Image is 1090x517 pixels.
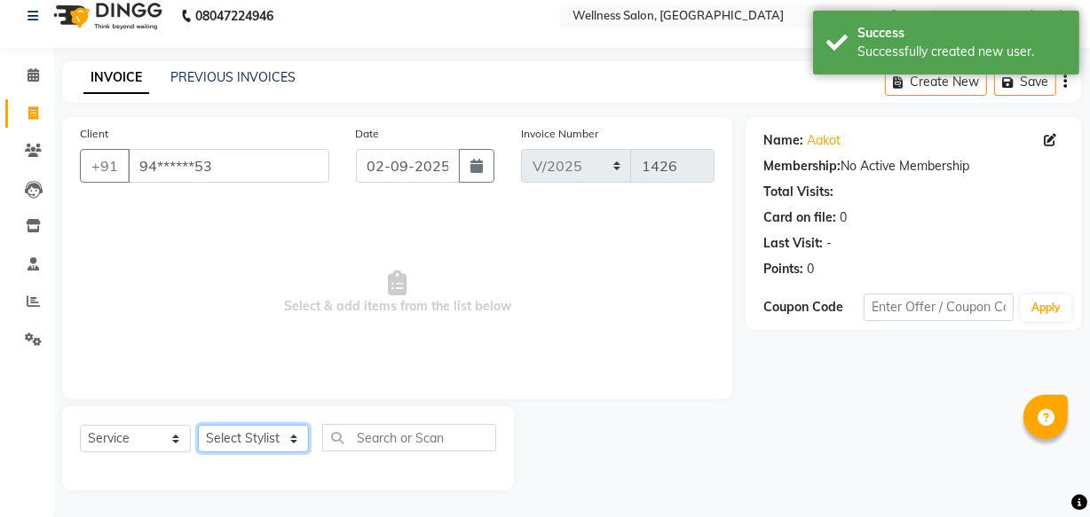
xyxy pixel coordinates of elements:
[763,183,833,201] div: Total Visits:
[80,149,130,183] button: +91
[356,126,380,142] label: Date
[80,126,108,142] label: Client
[83,62,149,94] a: INVOICE
[170,69,296,85] a: PREVIOUS INVOICES
[864,294,1014,321] input: Enter Offer / Coupon Code
[826,234,832,253] div: -
[322,424,496,451] input: Search or Scan
[128,149,329,183] input: Search by Name/Mobile/Email/Code
[807,131,841,150] a: Aakot
[763,260,803,278] div: Points:
[80,204,715,381] span: Select & add items from the list below
[857,24,1066,43] div: Success
[763,157,1063,176] div: No Active Membership
[763,208,836,227] div: Card on file:
[857,43,1066,61] div: Successfully created new user.
[807,260,814,278] div: 0
[521,126,598,142] label: Invoice Number
[763,298,864,317] div: Coupon Code
[840,208,847,227] div: 0
[763,157,841,176] div: Membership:
[885,68,987,96] button: Create New
[763,234,823,253] div: Last Visit:
[994,68,1056,96] button: Save
[1021,294,1071,321] button: Apply
[763,131,803,150] div: Name:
